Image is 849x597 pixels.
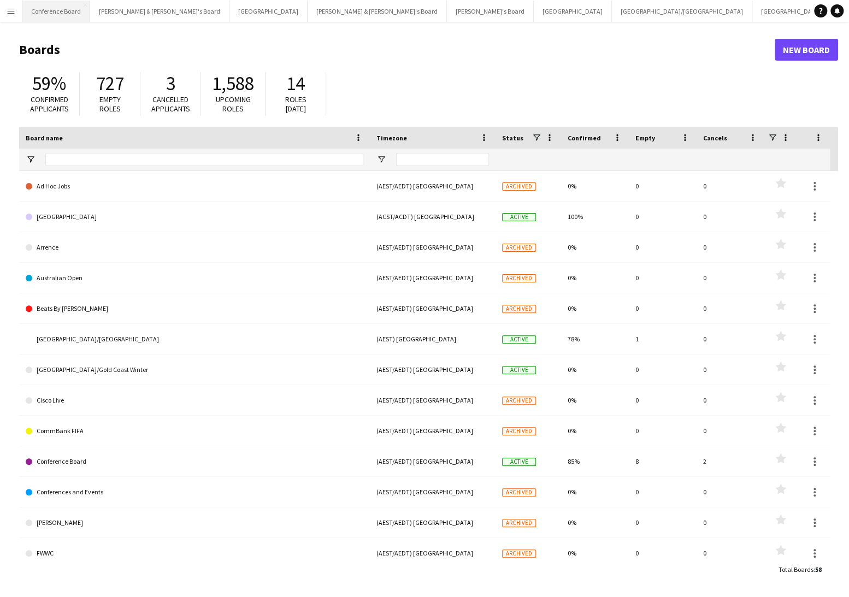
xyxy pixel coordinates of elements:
div: (AEST/AEDT) [GEOGRAPHIC_DATA] [370,477,496,507]
span: Archived [502,549,536,558]
div: (AEST/AEDT) [GEOGRAPHIC_DATA] [370,385,496,415]
a: FWWC [26,538,363,569]
span: Roles [DATE] [285,94,306,114]
span: Confirmed [568,134,601,142]
span: Archived [502,305,536,313]
div: 0 [629,477,697,507]
div: (AEST/AEDT) [GEOGRAPHIC_DATA] [370,416,496,446]
div: 1 [629,324,697,354]
span: Active [502,366,536,374]
span: 1,588 [212,72,254,96]
a: Ad Hoc Jobs [26,171,363,202]
div: 100% [561,202,629,232]
a: [GEOGRAPHIC_DATA]/[GEOGRAPHIC_DATA] [26,324,363,354]
button: [PERSON_NAME]'s Board [447,1,534,22]
div: 0 [697,324,764,354]
div: 0 [629,538,697,568]
div: 0% [561,293,629,323]
a: Beats By [PERSON_NAME] [26,293,363,324]
button: [GEOGRAPHIC_DATA] [534,1,612,22]
div: 0 [697,354,764,385]
div: 0 [697,416,764,446]
div: 0 [697,538,764,568]
span: Archived [502,182,536,191]
input: Timezone Filter Input [396,153,489,166]
button: [GEOGRAPHIC_DATA]/[GEOGRAPHIC_DATA] [612,1,752,22]
div: 0% [561,538,629,568]
div: 0% [561,507,629,537]
span: Confirmed applicants [30,94,69,114]
div: 0 [629,385,697,415]
span: Cancelled applicants [151,94,190,114]
div: 0 [697,477,764,507]
span: Empty roles [99,94,121,114]
span: Active [502,458,536,466]
div: : [779,559,822,580]
button: Open Filter Menu [26,155,36,164]
span: 3 [166,72,175,96]
div: (AEST/AEDT) [GEOGRAPHIC_DATA] [370,171,496,201]
div: 0% [561,416,629,446]
div: 0 [629,354,697,385]
span: Cancels [703,134,727,142]
div: 85% [561,446,629,476]
div: 0% [561,385,629,415]
div: 0% [561,263,629,293]
a: Australian Open [26,263,363,293]
span: Archived [502,274,536,282]
input: Board name Filter Input [45,153,363,166]
div: 0% [561,477,629,507]
a: [GEOGRAPHIC_DATA]/Gold Coast Winter [26,354,363,385]
div: (AEST/AEDT) [GEOGRAPHIC_DATA] [370,507,496,537]
div: 0 [697,232,764,262]
div: 0 [629,263,697,293]
span: 14 [286,72,305,96]
div: (AEST/AEDT) [GEOGRAPHIC_DATA] [370,538,496,568]
div: (AEST) [GEOGRAPHIC_DATA] [370,324,496,354]
a: Conferences and Events [26,477,363,507]
div: 0 [629,232,697,262]
div: 0 [697,293,764,323]
div: 0 [697,171,764,201]
div: 0 [697,263,764,293]
div: (AEST/AEDT) [GEOGRAPHIC_DATA] [370,232,496,262]
div: 0 [697,202,764,232]
div: 0 [629,416,697,446]
a: [PERSON_NAME] [26,507,363,538]
div: 0% [561,354,629,385]
span: Total Boards [779,565,813,574]
a: Arrence [26,232,363,263]
span: Archived [502,488,536,496]
a: New Board [775,39,838,61]
div: 0 [629,293,697,323]
span: Active [502,335,536,344]
div: 8 [629,446,697,476]
div: (AEST/AEDT) [GEOGRAPHIC_DATA] [370,293,496,323]
div: 0% [561,171,629,201]
div: (AEST/AEDT) [GEOGRAPHIC_DATA] [370,263,496,293]
div: 0 [697,507,764,537]
button: Conference Board [22,1,90,22]
button: [PERSON_NAME] & [PERSON_NAME]'s Board [308,1,447,22]
div: 0 [629,171,697,201]
a: CommBank FIFA [26,416,363,446]
span: Status [502,134,523,142]
div: 0 [697,385,764,415]
span: Timezone [376,134,407,142]
button: [GEOGRAPHIC_DATA] [752,1,830,22]
h1: Boards [19,42,775,58]
span: Upcoming roles [216,94,251,114]
div: (AEST/AEDT) [GEOGRAPHIC_DATA] [370,446,496,476]
span: Board name [26,134,63,142]
span: 727 [96,72,124,96]
div: 0 [629,507,697,537]
a: [GEOGRAPHIC_DATA] [26,202,363,232]
span: 59% [32,72,66,96]
span: Archived [502,427,536,435]
a: Cisco Live [26,385,363,416]
a: Conference Board [26,446,363,477]
span: 58 [815,565,822,574]
button: [GEOGRAPHIC_DATA] [229,1,308,22]
span: Archived [502,519,536,527]
span: Archived [502,244,536,252]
